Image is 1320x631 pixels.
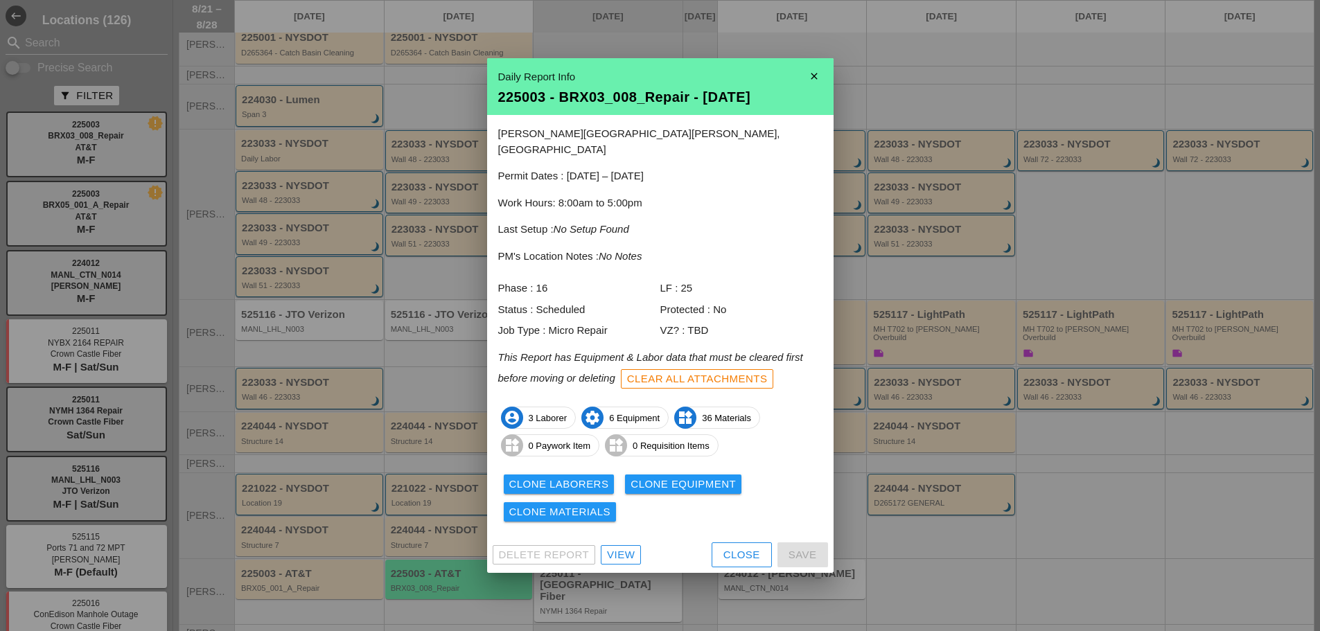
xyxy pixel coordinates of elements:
[498,195,822,211] p: Work Hours: 8:00am to 5:00pm
[498,323,660,339] div: Job Type : Micro Repair
[723,547,760,563] div: Close
[498,90,822,104] div: 225003 - BRX03_008_Repair - [DATE]
[660,281,822,296] div: LF : 25
[605,434,627,456] i: widgets
[554,223,629,235] i: No Setup Found
[509,504,611,520] div: Clone Materials
[502,407,576,429] span: 3 Laborer
[501,407,523,429] i: account_circle
[660,302,822,318] div: Protected : No
[581,407,604,429] i: settings
[504,474,615,494] button: Clone Laborers
[607,547,635,563] div: View
[599,250,642,262] i: No Notes
[712,542,772,567] button: Close
[675,407,759,429] span: 36 Materials
[582,407,668,429] span: 6 Equipment
[502,434,599,456] span: 0 Paywork Item
[606,434,718,456] span: 0 Requisition Items
[660,323,822,339] div: VZ? : TBD
[800,62,828,90] i: close
[625,474,741,494] button: Clone Equipment
[498,69,822,85] div: Daily Report Info
[498,281,660,296] div: Phase : 16
[501,434,523,456] i: widgets
[498,249,822,265] p: PM's Location Notes :
[498,168,822,184] p: Permit Dates : [DATE] – [DATE]
[509,477,609,492] div: Clone Laborers
[627,371,768,387] div: Clear All Attachments
[674,407,696,429] i: widgets
[601,545,641,565] a: View
[621,369,774,389] button: Clear All Attachments
[631,477,736,492] div: Clone Equipment
[504,502,617,522] button: Clone Materials
[498,351,803,384] i: This Report has Equipment & Labor data that must be cleared first before moving or deleting
[498,222,822,238] p: Last Setup :
[498,126,822,157] p: [PERSON_NAME][GEOGRAPHIC_DATA][PERSON_NAME], [GEOGRAPHIC_DATA]
[498,302,660,318] div: Status : Scheduled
